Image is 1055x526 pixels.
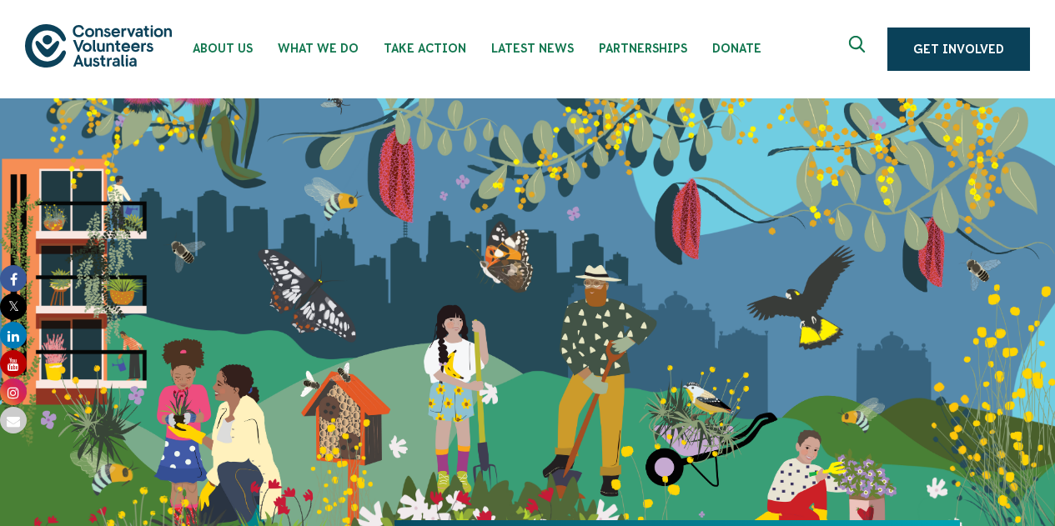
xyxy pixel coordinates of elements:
[491,42,574,55] span: Latest News
[599,42,687,55] span: Partnerships
[193,42,253,55] span: About Us
[849,36,870,63] span: Expand search box
[278,42,359,55] span: What We Do
[839,29,879,69] button: Expand search box Close search box
[712,42,761,55] span: Donate
[384,42,466,55] span: Take Action
[25,24,172,67] img: logo.svg
[887,28,1030,71] a: Get Involved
